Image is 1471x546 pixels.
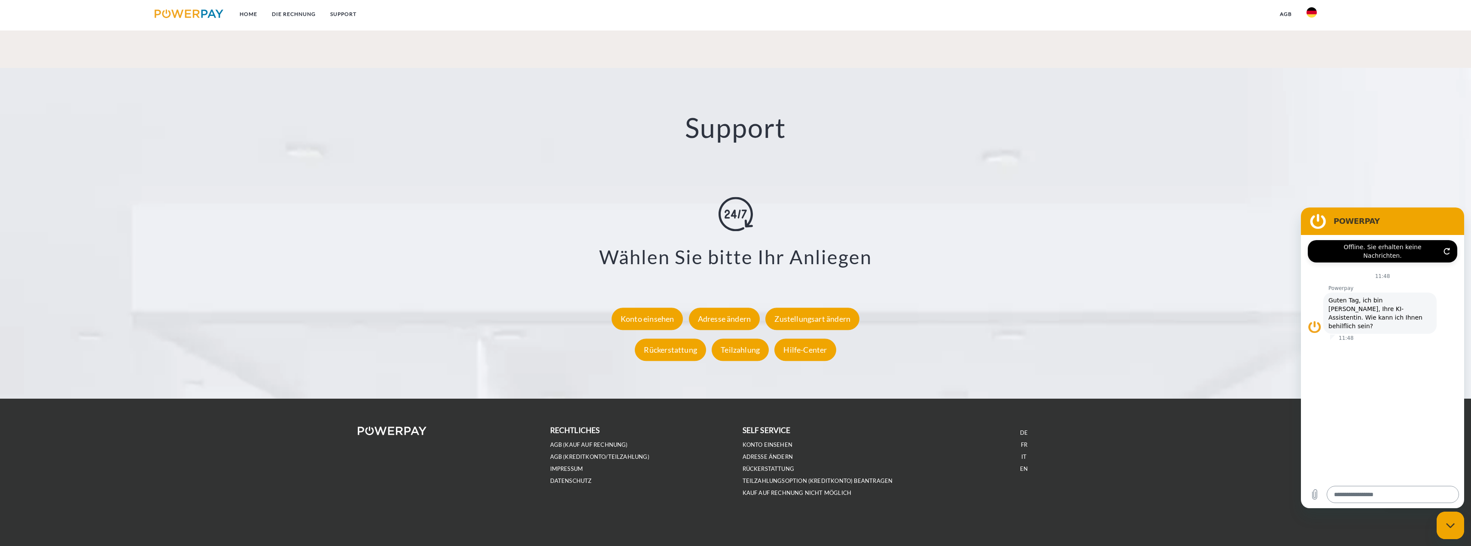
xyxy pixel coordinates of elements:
[743,465,795,473] a: Rückerstattung
[550,465,583,473] a: IMPRESSUM
[1020,465,1028,473] a: EN
[612,308,683,330] div: Konto einsehen
[1437,512,1464,539] iframe: Schaltfläche zum Öffnen des Messaging-Fensters; Konversation läuft
[1020,429,1028,436] a: DE
[719,197,753,232] img: online-shopping.svg
[323,6,364,22] a: SUPPORT
[609,314,685,323] a: Konto einsehen
[712,339,769,361] div: Teilzahlung
[743,477,893,485] a: Teilzahlungsoption (KREDITKONTO) beantragen
[743,489,852,497] a: Kauf auf Rechnung nicht möglich
[1021,441,1027,448] a: FR
[265,6,323,22] a: DIE RECHNUNG
[550,477,592,485] a: DATENSCHUTZ
[743,426,791,435] b: self service
[743,441,793,448] a: Konto einsehen
[1301,207,1464,508] iframe: Messaging-Fenster
[550,441,628,448] a: AGB (Kauf auf Rechnung)
[1307,7,1317,18] img: de
[550,453,649,461] a: AGB (Kreditkonto/Teilzahlung)
[763,314,862,323] a: Zustellungsart ändern
[633,345,708,354] a: Rückerstattung
[687,314,762,323] a: Adresse ändern
[689,308,760,330] div: Adresse ändern
[772,345,838,354] a: Hilfe-Center
[710,345,771,354] a: Teilzahlung
[774,339,836,361] div: Hilfe-Center
[550,426,600,435] b: rechtliches
[232,6,265,22] a: Home
[635,339,706,361] div: Rückerstattung
[743,453,793,461] a: Adresse ändern
[1273,6,1299,22] a: agb
[358,427,427,435] img: logo-powerpay-white.svg
[84,245,1387,269] h3: Wählen Sie bitte Ihr Anliegen
[73,111,1398,145] h2: Support
[155,9,224,18] img: logo-powerpay.svg
[1021,453,1026,461] a: IT
[765,308,859,330] div: Zustellungsart ändern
